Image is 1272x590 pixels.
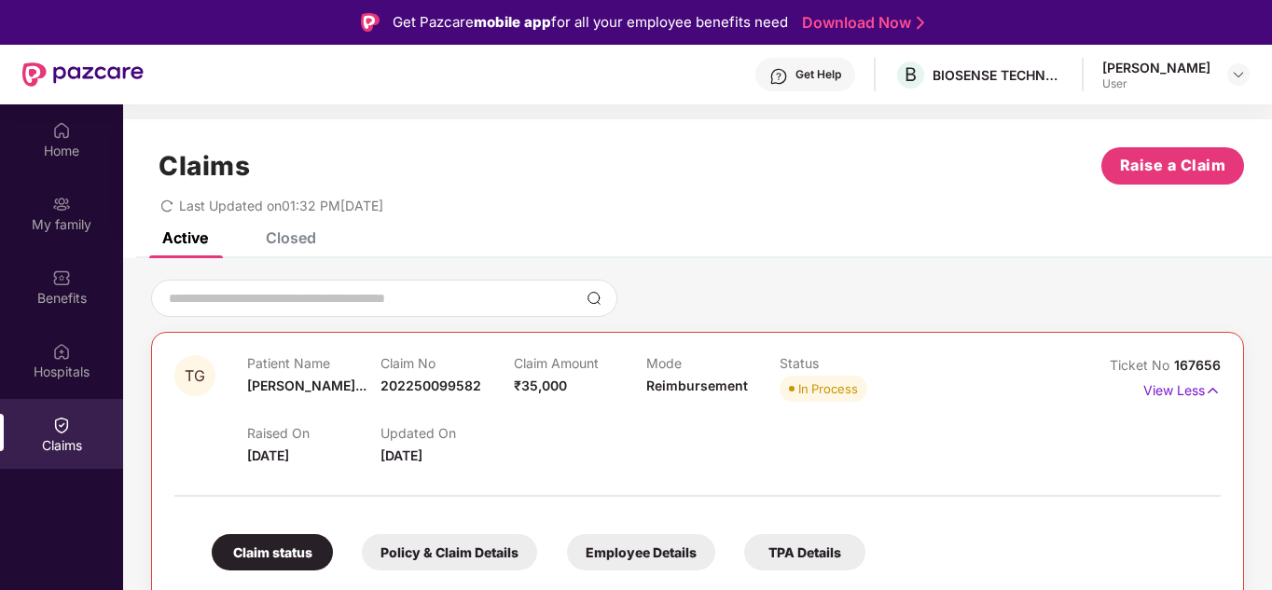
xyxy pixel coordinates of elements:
[1143,376,1221,401] p: View Less
[474,13,551,31] strong: mobile app
[247,355,380,371] p: Patient Name
[1120,154,1226,177] span: Raise a Claim
[1174,357,1221,373] span: 167656
[514,355,647,371] p: Claim Amount
[646,355,780,371] p: Mode
[52,342,71,361] img: svg+xml;base64,PHN2ZyBpZD0iSG9zcGl0YWxzIiB4bWxucz0iaHR0cDovL3d3dy53My5vcmcvMjAwMC9zdmciIHdpZHRoPS...
[769,67,788,86] img: svg+xml;base64,PHN2ZyBpZD0iSGVscC0zMngzMiIgeG1sbnM9Imh0dHA6Ly93d3cudzMub3JnLzIwMDAvc3ZnIiB3aWR0aD...
[933,66,1063,84] div: BIOSENSE TECHNOLOGIES PRIVATE LIMITED
[1102,59,1210,76] div: [PERSON_NAME]
[905,63,917,86] span: B
[52,195,71,213] img: svg+xml;base64,PHN2ZyB3aWR0aD0iMjAiIGhlaWdodD0iMjAiIHZpZXdCb3g9IjAgMCAyMCAyMCIgZmlsbD0ibm9uZSIgeG...
[587,291,601,306] img: svg+xml;base64,PHN2ZyBpZD0iU2VhcmNoLTMyeDMyIiB4bWxucz0iaHR0cDovL3d3dy53My5vcmcvMjAwMC9zdmciIHdpZH...
[247,377,366,393] span: [PERSON_NAME]...
[795,67,841,82] div: Get Help
[361,13,380,32] img: Logo
[646,377,748,393] span: Reimbursement
[52,121,71,140] img: svg+xml;base64,PHN2ZyBpZD0iSG9tZSIgeG1sbnM9Imh0dHA6Ly93d3cudzMub3JnLzIwMDAvc3ZnIiB3aWR0aD0iMjAiIG...
[1101,147,1244,185] button: Raise a Claim
[380,425,514,441] p: Updated On
[247,425,380,441] p: Raised On
[393,11,788,34] div: Get Pazcare for all your employee benefits need
[1231,67,1246,82] img: svg+xml;base64,PHN2ZyBpZD0iRHJvcGRvd24tMzJ4MzIiIHhtbG5zPSJodHRwOi8vd3d3LnczLm9yZy8yMDAwL3N2ZyIgd2...
[917,13,924,33] img: Stroke
[380,447,422,463] span: [DATE]
[212,534,333,570] div: Claim status
[514,377,567,393] span: ₹35,000
[179,198,383,213] span: Last Updated on 01:32 PM[DATE]
[567,534,715,570] div: Employee Details
[1205,380,1221,401] img: svg+xml;base64,PHN2ZyB4bWxucz0iaHR0cDovL3d3dy53My5vcmcvMjAwMC9zdmciIHdpZHRoPSIxNyIgaGVpZ2h0PSIxNy...
[380,377,481,393] span: 202250099582
[22,62,144,87] img: New Pazcare Logo
[362,534,537,570] div: Policy & Claim Details
[52,268,71,287] img: svg+xml;base64,PHN2ZyBpZD0iQmVuZWZpdHMiIHhtbG5zPSJodHRwOi8vd3d3LnczLm9yZy8yMDAwL3N2ZyIgd2lkdGg9Ij...
[1102,76,1210,91] div: User
[159,150,250,182] h1: Claims
[802,13,919,33] a: Download Now
[162,228,208,247] div: Active
[1110,357,1174,373] span: Ticket No
[380,355,514,371] p: Claim No
[780,355,913,371] p: Status
[744,534,865,570] div: TPA Details
[266,228,316,247] div: Closed
[160,198,173,213] span: redo
[247,447,289,463] span: [DATE]
[798,379,858,398] div: In Process
[52,416,71,434] img: svg+xml;base64,PHN2ZyBpZD0iQ2xhaW0iIHhtbG5zPSJodHRwOi8vd3d3LnczLm9yZy8yMDAwL3N2ZyIgd2lkdGg9IjIwIi...
[185,368,205,384] span: TG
